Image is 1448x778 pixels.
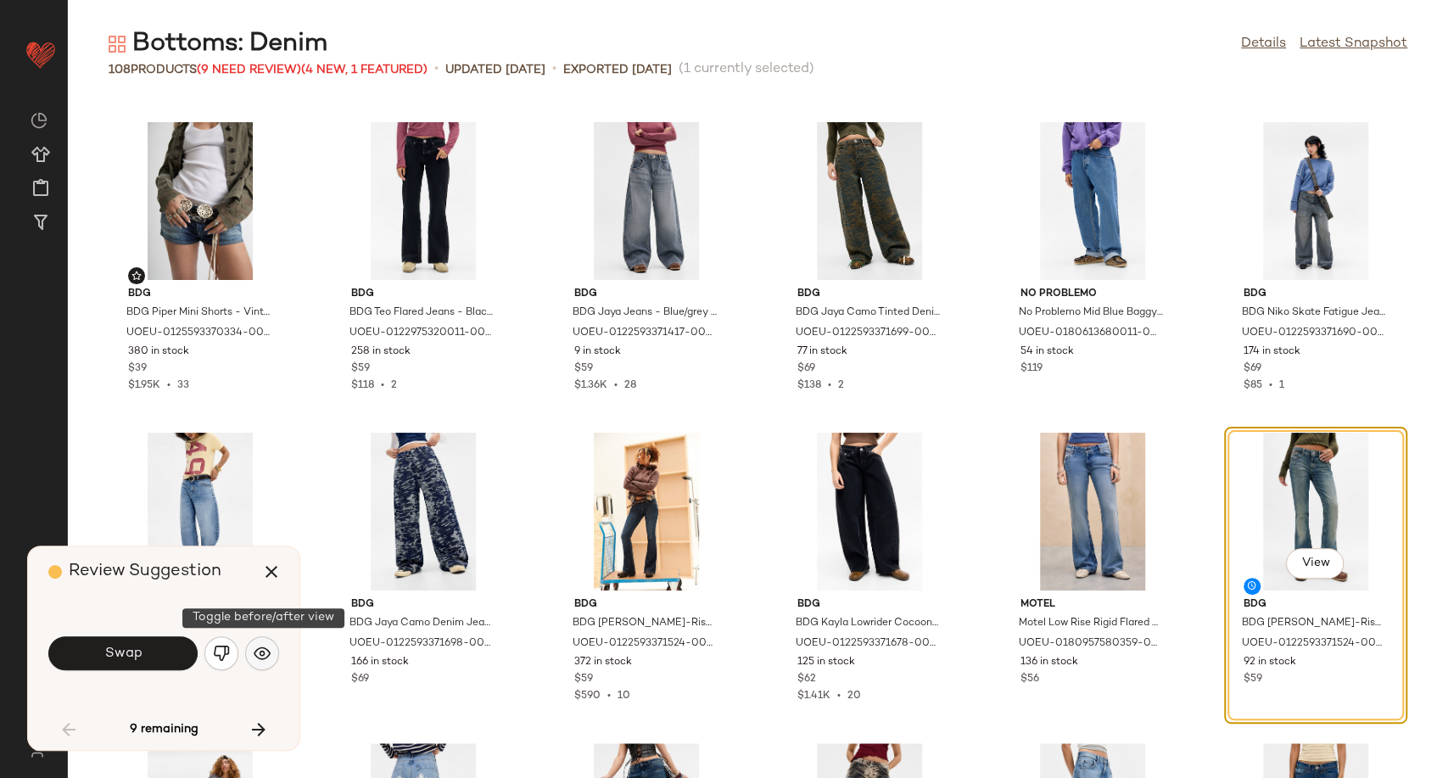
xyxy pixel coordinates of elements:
[351,287,495,302] span: BDG
[351,655,409,670] span: 166 in stock
[177,380,189,391] span: 33
[1020,361,1043,377] span: $119
[607,380,624,391] span: •
[434,59,439,80] span: •
[1242,616,1386,631] span: BDG [PERSON_NAME]-Rise Bootcut Flare Jeans - Turquoise 28W 32L at Urban Outfitters
[797,380,821,391] span: $138
[574,672,593,687] span: $59
[126,326,271,341] span: UOEU-0125593370334-000-107
[797,655,855,670] span: 125 in stock
[1241,34,1286,54] a: Details
[351,344,411,360] span: 258 in stock
[349,326,494,341] span: UOEU-0122975320011-000-001
[1279,380,1284,391] span: 1
[1242,636,1386,652] span: UOEU-0122593371524-000-046
[109,64,131,76] span: 108
[131,271,142,281] img: svg%3e
[1242,305,1386,321] span: BDG Niko Skate Fatigue Jeans - Vintage Denim Medium 27W 32L at Urban Outfitters
[574,287,718,302] span: BDG
[797,344,847,360] span: 77 in stock
[349,616,494,631] span: BDG Jaya Camo Denim Jeans - Vintage Denim Medium 34W 32L at Urban Outfitters
[103,646,142,662] span: Swap
[301,64,428,76] span: (4 New, 1 Featured)
[1244,380,1262,391] span: $85
[679,59,814,80] span: (1 currently selected)
[351,380,374,391] span: $118
[1019,326,1163,341] span: UOEU-0180613680011-000-093
[1020,344,1074,360] span: 54 in stock
[1244,344,1300,360] span: 174 in stock
[1019,636,1163,652] span: UOEU-0180957580359-000-040
[1230,433,1401,590] img: 0122593371524_046_a2
[69,563,221,580] span: Review Suggestion
[797,287,942,302] span: BDG
[563,61,672,79] p: Exported [DATE]
[1244,361,1261,377] span: $69
[561,122,732,280] img: 0122593371417_430_a2
[213,645,230,662] img: svg%3e
[24,37,58,71] img: heart_red.DM2ytmEG.svg
[574,380,607,391] span: $1.36K
[784,122,955,280] img: 0122593371699_107_a2
[349,636,494,652] span: UOEU-0122593371698-000-107
[126,305,271,321] span: BDG Piper Mini Shorts - Vintage Denim Medium 28 at Urban Outfitters
[109,27,327,61] div: Bottoms: Denim
[552,59,556,80] span: •
[391,380,397,391] span: 2
[797,361,815,377] span: $69
[797,691,830,702] span: $1.41K
[796,305,940,321] span: BDG Jaya Camo Tinted Denim Jeans - Vintage Denim Medium 29W 32L at Urban Outfitters
[796,616,940,631] span: BDG Kayla Lowrider Cocoon Jeans - Black 27W 32L at Urban Outfitters
[821,380,838,391] span: •
[796,326,940,341] span: UOEU-0122593371699-000-107
[351,672,369,687] span: $69
[128,361,147,377] span: $39
[1020,655,1078,670] span: 136 in stock
[31,112,48,129] img: svg%3e
[618,691,630,702] span: 10
[351,361,370,377] span: $59
[128,344,189,360] span: 380 in stock
[48,636,198,670] button: Swap
[130,722,198,737] span: 9 remaining
[351,597,495,613] span: BDG
[115,433,286,590] img: 0122593371706_107_a2
[573,636,717,652] span: UOEU-0122593371524-000-439
[574,361,593,377] span: $59
[109,36,126,53] img: svg%3e
[1020,287,1165,302] span: No Problemo
[1300,557,1329,570] span: View
[1242,326,1386,341] span: UOEU-0122593371690-000-107
[847,691,861,702] span: 20
[1020,597,1165,613] span: Motel
[574,691,601,702] span: $590
[1230,122,1401,280] img: 0122593371690_107_a2
[561,433,732,590] img: 0122593371524_439_a2
[128,287,272,302] span: BDG
[109,61,428,79] div: Products
[445,61,545,79] p: updated [DATE]
[1007,433,1178,590] img: 0180957580359_040_a2
[830,691,847,702] span: •
[1262,380,1279,391] span: •
[1007,122,1178,280] img: 0180613680011_093_a2
[573,616,717,631] span: BDG [PERSON_NAME]-Rise Bootcut Flare Jeans 27W 32L at Urban Outfitters
[338,433,509,590] img: 0122593371698_107_a2
[20,744,53,758] img: svg%3e
[796,636,940,652] span: UOEU-0122593371678-000-001
[574,655,632,670] span: 372 in stock
[573,305,717,321] span: BDG Jaya Jeans - Blue/grey 30W 30L at Urban Outfitters
[838,380,844,391] span: 2
[573,326,717,341] span: UOEU-0122593371417-000-430
[197,64,301,76] span: (9 Need Review)
[574,597,718,613] span: BDG
[338,122,509,280] img: 0122975320011_001_a2
[574,344,621,360] span: 9 in stock
[1020,672,1039,687] span: $56
[1019,305,1163,321] span: No Problemo Mid Blue Baggy Jeans - Tinted Denim 26 at Urban Outfitters
[115,122,286,280] img: 0125593370334_107_m2
[1300,34,1407,54] a: Latest Snapshot
[797,597,942,613] span: BDG
[128,380,160,391] span: $1.95K
[1244,287,1388,302] span: BDG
